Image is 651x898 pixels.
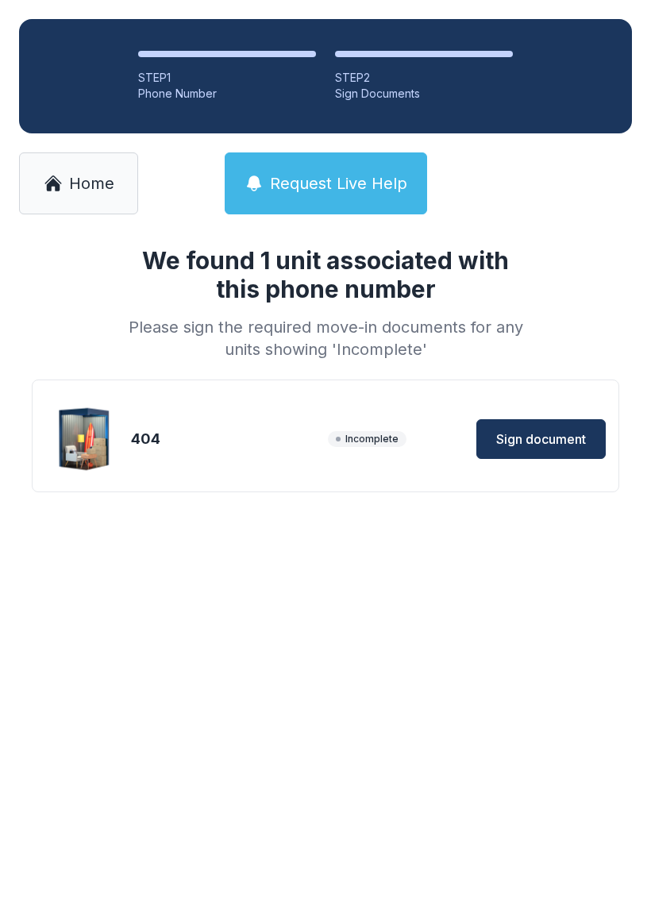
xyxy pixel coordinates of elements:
div: Phone Number [138,86,316,102]
span: Home [69,172,114,195]
span: Request Live Help [270,172,407,195]
div: 404 [131,428,322,450]
div: STEP 1 [138,70,316,86]
h1: We found 1 unit associated with this phone number [122,246,529,303]
div: STEP 2 [335,70,513,86]
div: Sign Documents [335,86,513,102]
span: Incomplete [328,431,406,447]
span: Sign document [496,430,586,449]
div: Please sign the required move-in documents for any units showing 'Incomplete' [122,316,529,360]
